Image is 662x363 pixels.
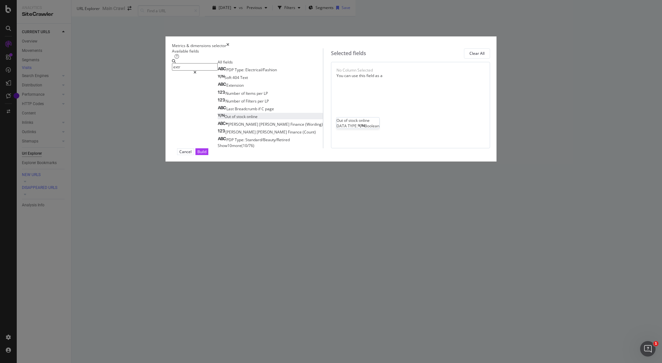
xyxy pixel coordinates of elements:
[240,75,248,80] span: Text
[303,129,316,135] span: (Count)
[218,143,241,148] span: Show 10 more
[241,91,246,96] span: of
[226,106,235,112] span: Last
[172,48,323,54] div: Available fields
[224,114,232,119] span: Out
[226,43,229,48] div: times
[236,114,247,119] span: stock
[179,149,192,154] div: Cancel
[264,91,268,96] span: LP
[197,149,206,154] div: Build
[165,36,497,162] div: modal
[245,67,277,73] span: Electrical/Fashion
[235,67,245,73] span: Type:
[232,114,236,119] span: of
[224,75,232,80] span: Soft
[331,50,366,57] div: Selected fields
[172,43,226,48] div: Metrics & dimensions selector
[336,73,485,78] div: You can use this field as a
[336,123,358,129] span: DATA TYPE:
[226,83,244,88] span: Extension
[258,106,261,112] span: if
[364,123,379,129] span: Boolean
[225,98,241,104] span: Number
[195,148,208,155] button: Build
[469,51,485,56] div: Clear All
[336,67,373,73] div: No Column Selected
[305,122,323,127] span: (Wording)
[241,143,254,148] span: ( 10 / 76 )
[259,122,290,127] span: [PERSON_NAME]
[288,129,303,135] span: Finance
[246,91,257,96] span: Items
[246,98,258,104] span: Filters
[257,91,264,96] span: per
[226,67,235,73] span: PDP
[261,106,265,112] span: C
[464,48,490,59] button: Clear All
[225,91,241,96] span: Number
[235,137,245,142] span: Type:
[235,106,258,112] span: Breadcrumb
[245,137,290,142] span: Standard/Beauty/Retired
[653,341,658,346] span: 1
[177,148,194,155] button: Cancel
[225,129,257,135] span: [PERSON_NAME]
[218,59,323,65] div: All fields
[258,98,265,104] span: per
[290,122,305,127] span: Finance
[226,137,235,142] span: PDP
[265,98,269,104] span: LP
[232,75,240,80] span: 404
[228,122,259,127] span: [PERSON_NAME]
[247,114,258,119] span: online
[241,98,246,104] span: of
[172,63,218,71] input: Search by field name
[257,129,288,135] span: [PERSON_NAME]
[336,118,379,123] div: Out of stock online
[640,341,656,357] iframe: Intercom live chat
[265,106,274,112] span: page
